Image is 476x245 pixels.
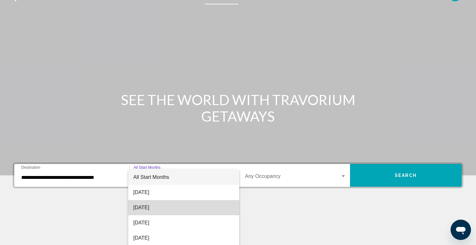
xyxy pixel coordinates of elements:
span: All Start Months [133,174,169,180]
span: [DATE] [133,215,234,230]
span: [DATE] [133,185,234,200]
span: [DATE] [133,200,234,215]
iframe: Button to launch messaging window [451,220,471,240]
